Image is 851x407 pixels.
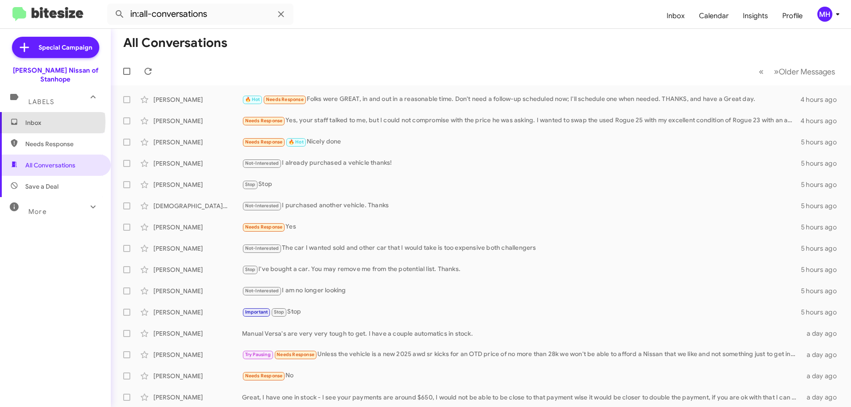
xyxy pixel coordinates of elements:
div: a day ago [801,393,844,402]
div: [PERSON_NAME] [153,393,242,402]
div: Stop [242,307,801,317]
span: « [759,66,764,77]
div: [PERSON_NAME] [153,308,242,317]
span: Stop [274,309,285,315]
div: 4 hours ago [800,95,844,104]
span: Try Pausing [245,352,271,357]
div: 5 hours ago [801,308,844,317]
div: [PERSON_NAME] [153,265,242,274]
div: [PERSON_NAME] [153,350,242,359]
div: No [242,371,801,381]
div: 4 hours ago [800,116,844,125]
div: The car I wanted sold and other car that I would take is too expensive both challengers [242,243,801,253]
button: Previous [753,62,769,81]
div: [PERSON_NAME] [153,244,242,253]
div: Great, I have one in stock - I see your payments are around $650, I would not be able to be close... [242,393,801,402]
span: Labels [28,98,54,106]
span: Needs Response [245,118,283,124]
div: [PERSON_NAME] [153,287,242,295]
div: I purchased another vehicle. Thanks [242,201,801,211]
span: Needs Response [245,224,283,230]
span: Stop [245,267,256,272]
div: Yes [242,222,801,232]
a: Insights [736,3,775,29]
div: [PERSON_NAME] [153,329,242,338]
h1: All Conversations [123,36,227,50]
span: Older Messages [779,67,835,77]
span: Important [245,309,268,315]
div: 5 hours ago [801,287,844,295]
div: MH [817,7,832,22]
span: Not-Interested [245,288,279,294]
div: a day ago [801,329,844,338]
div: Manual Versa's are very very tough to get. I have a couple automatics in stock. [242,329,801,338]
a: Calendar [692,3,736,29]
div: [PERSON_NAME] [153,159,242,168]
div: 5 hours ago [801,244,844,253]
div: 5 hours ago [801,202,844,210]
div: [PERSON_NAME] [153,116,242,125]
div: a day ago [801,350,844,359]
span: » [774,66,779,77]
span: Not-Interested [245,245,279,251]
div: Folks were GREAT, in and out in a reasonable time. Don't need a follow-up scheduled now; I'll sch... [242,94,800,105]
span: Needs Response [245,139,283,145]
div: a day ago [801,372,844,380]
div: I already purchased a vehicle thanks! [242,158,801,168]
div: [PERSON_NAME] [153,95,242,104]
button: MH [810,7,841,22]
span: 🔥 Hot [245,97,260,102]
div: 5 hours ago [801,138,844,147]
span: Save a Deal [25,182,59,191]
span: 🔥 Hot [289,139,304,145]
span: Special Campaign [39,43,92,52]
div: Unless the vehicle is a new 2025 awd sr kicks for an OTD price of no more than 28k we won't be ab... [242,349,801,360]
div: I've bought a car. You may remove me from the potential list. Thanks. [242,264,801,275]
div: Yes, your staff talked to me, but I could not compromise with the price he was asking. I wanted t... [242,116,800,126]
span: Not-Interested [245,160,279,166]
input: Search [107,4,293,25]
div: 5 hours ago [801,159,844,168]
span: Not-Interested [245,203,279,209]
div: [PERSON_NAME] [153,372,242,380]
span: Needs Response [245,373,283,379]
span: Needs Response [266,97,304,102]
div: 5 hours ago [801,223,844,232]
div: [PERSON_NAME] [153,180,242,189]
span: Needs Response [277,352,314,357]
span: Needs Response [25,140,101,148]
div: Stop [242,179,801,190]
a: Special Campaign [12,37,99,58]
span: All Conversations [25,161,75,170]
div: Nicely done [242,137,801,147]
a: Profile [775,3,810,29]
button: Next [769,62,840,81]
div: I am no longer looking [242,286,801,296]
span: Inbox [25,118,101,127]
div: 5 hours ago [801,180,844,189]
div: [PERSON_NAME] [153,138,242,147]
nav: Page navigation example [754,62,840,81]
span: Stop [245,182,256,187]
span: More [28,208,47,216]
div: [DEMOGRAPHIC_DATA][PERSON_NAME] [153,202,242,210]
div: [PERSON_NAME] [153,223,242,232]
div: 5 hours ago [801,265,844,274]
a: Inbox [660,3,692,29]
